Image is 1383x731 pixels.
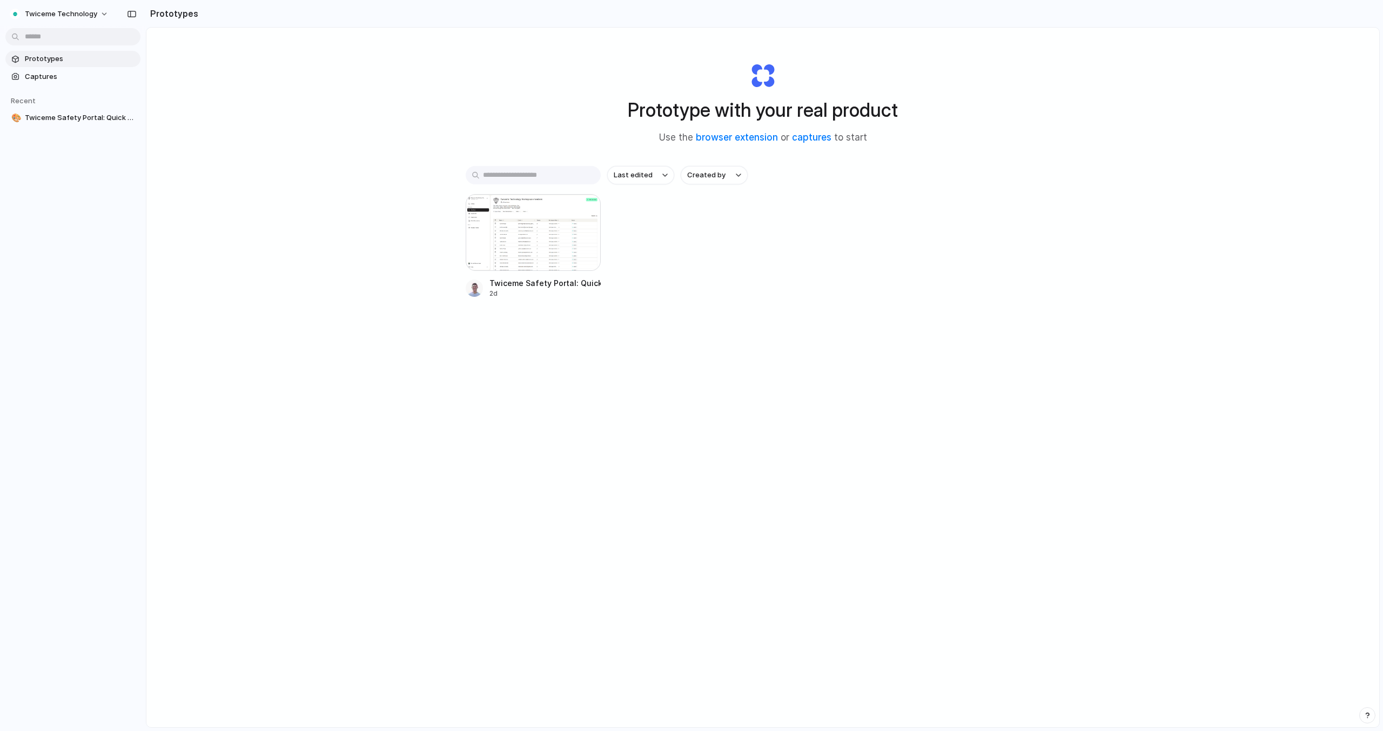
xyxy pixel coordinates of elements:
div: 2d [489,289,601,298]
a: Prototypes [5,51,140,67]
div: 🎨 [11,112,19,124]
span: Captures [25,71,136,82]
a: browser extension [696,132,778,143]
a: captures [792,132,831,143]
span: Created by [687,170,726,181]
span: Twiceme Technology [25,9,97,19]
span: Recent [11,96,36,105]
span: Last edited [614,170,653,181]
span: Twiceme Safety Portal: Quick Filter Bar [25,112,136,123]
button: Last edited [607,166,674,184]
h1: Prototype with your real product [628,96,898,124]
button: Twiceme Technology [5,5,114,23]
a: 🎨Twiceme Safety Portal: Quick Filter Bar [5,110,140,126]
h2: Prototypes [146,7,198,20]
a: Captures [5,69,140,85]
button: 🎨 [10,112,21,123]
span: Prototypes [25,54,136,64]
a: Twiceme Safety Portal: Quick Filter BarTwiceme Safety Portal: Quick Filter Bar2d [466,194,601,298]
span: Use the or to start [659,131,867,145]
button: Created by [681,166,748,184]
div: Twiceme Safety Portal: Quick Filter Bar [489,277,601,289]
